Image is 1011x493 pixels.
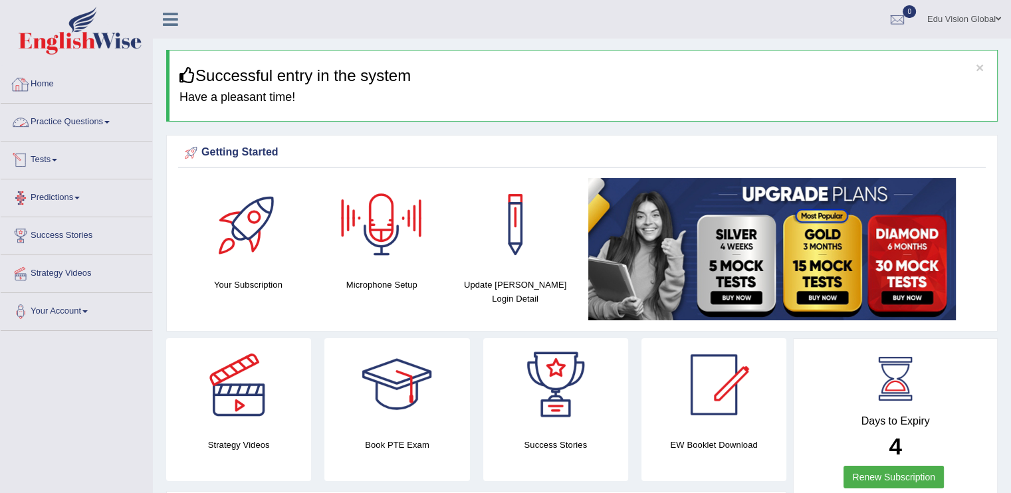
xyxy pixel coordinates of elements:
h4: Microphone Setup [322,278,442,292]
div: Getting Started [181,143,982,163]
h4: Days to Expiry [808,415,982,427]
h4: Strategy Videos [166,438,311,452]
b: 4 [889,433,901,459]
a: Predictions [1,179,152,213]
a: Home [1,66,152,99]
a: Renew Subscription [843,466,944,488]
h4: Have a pleasant time! [179,91,987,104]
h4: Success Stories [483,438,628,452]
h4: EW Booklet Download [641,438,786,452]
h3: Successful entry in the system [179,67,987,84]
a: Practice Questions [1,104,152,137]
h4: Book PTE Exam [324,438,469,452]
button: × [976,60,984,74]
a: Strategy Videos [1,255,152,288]
h4: Update [PERSON_NAME] Login Detail [455,278,576,306]
img: small5.jpg [588,178,956,320]
a: Success Stories [1,217,152,250]
span: 0 [903,5,916,18]
a: Your Account [1,293,152,326]
h4: Your Subscription [188,278,308,292]
a: Tests [1,142,152,175]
